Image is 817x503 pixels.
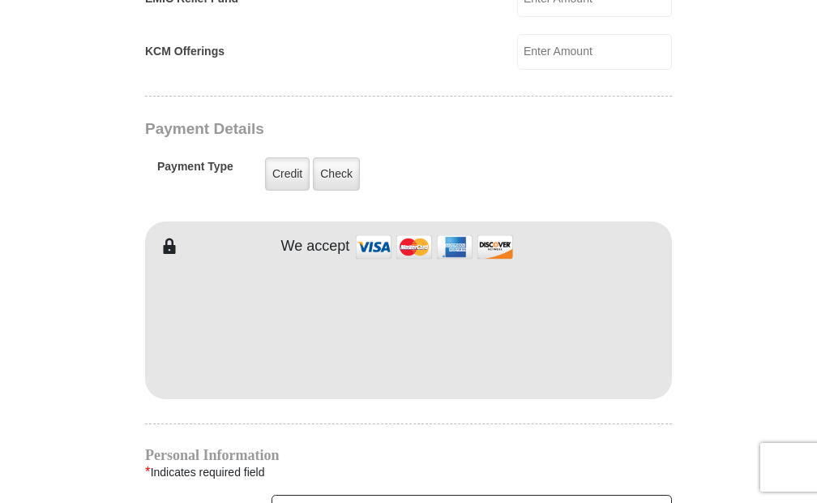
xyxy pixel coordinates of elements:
h4: Personal Information [145,449,672,462]
img: credit cards accepted [353,230,515,264]
label: Check [313,157,360,191]
input: Enter Amount [517,34,672,70]
label: Credit [265,157,310,191]
h5: Payment Type [157,160,233,182]
h3: Payment Details [145,120,558,139]
h4: We accept [281,238,350,256]
div: Indicates required field [145,462,672,483]
label: KCM Offerings [145,43,225,60]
